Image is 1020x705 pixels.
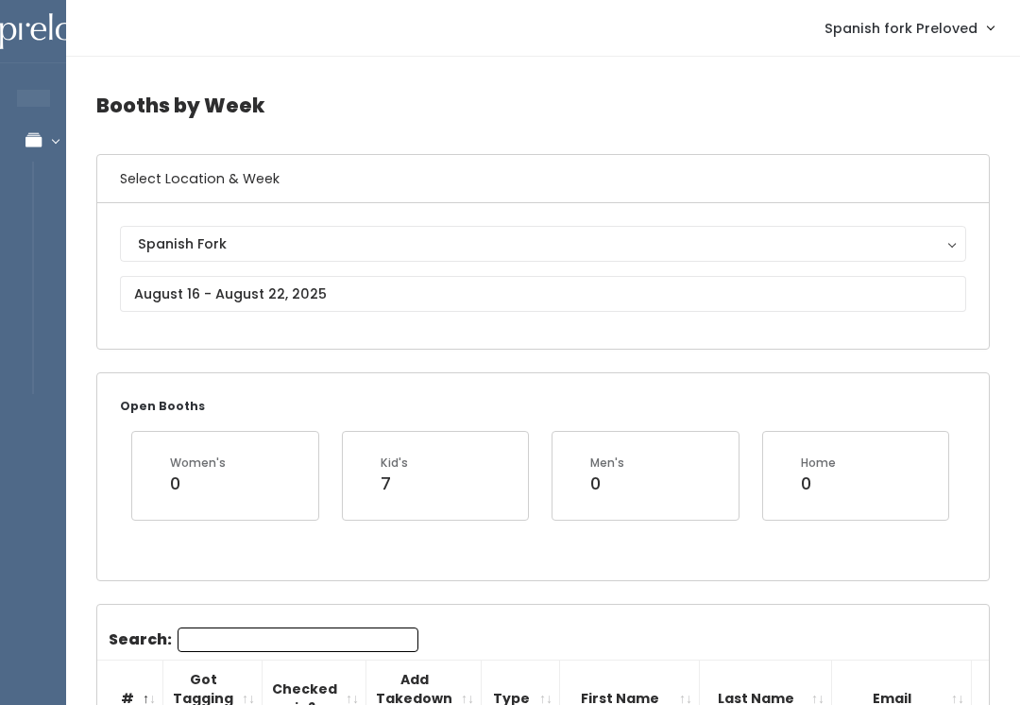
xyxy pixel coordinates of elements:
[381,455,408,472] div: Kid's
[590,455,624,472] div: Men's
[381,472,408,496] div: 7
[801,472,836,496] div: 0
[170,472,226,496] div: 0
[824,18,977,39] span: Spanish fork Preloved
[590,472,624,496] div: 0
[138,233,948,254] div: Spanish Fork
[97,155,989,203] h6: Select Location & Week
[178,628,418,652] input: Search:
[170,455,226,472] div: Women's
[806,8,1012,48] a: Spanish fork Preloved
[109,628,418,652] label: Search:
[120,276,966,312] input: August 16 - August 22, 2025
[801,455,836,472] div: Home
[120,398,205,414] small: Open Booths
[120,226,966,262] button: Spanish Fork
[96,79,990,131] h4: Booths by Week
